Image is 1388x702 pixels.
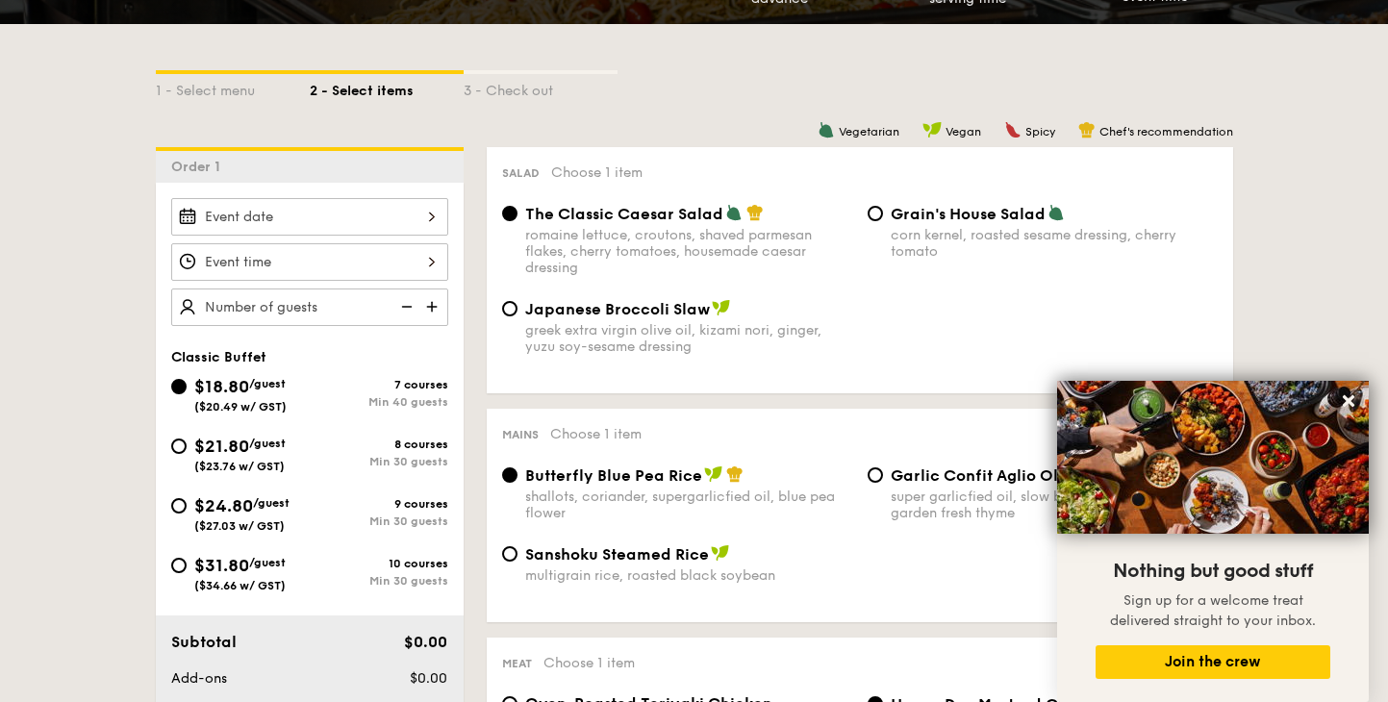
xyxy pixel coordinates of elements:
input: Grain's House Saladcorn kernel, roasted sesame dressing, cherry tomato [868,206,883,221]
span: Order 1 [171,159,228,175]
span: Mains [502,428,539,441]
div: 3 - Check out [464,74,618,101]
span: $18.80 [194,376,249,397]
span: Japanese Broccoli Slaw [525,300,710,318]
img: icon-vegan.f8ff3823.svg [922,121,942,138]
span: $24.80 [194,495,253,516]
input: $18.80/guest($20.49 w/ GST)7 coursesMin 40 guests [171,379,187,394]
span: Chef's recommendation [1099,125,1233,138]
div: Min 30 guests [310,455,448,468]
img: icon-spicy.37a8142b.svg [1004,121,1022,138]
span: /guest [249,437,286,450]
span: /guest [249,556,286,569]
span: ($20.49 w/ GST) [194,400,287,414]
input: Japanese Broccoli Slawgreek extra virgin olive oil, kizami nori, ginger, yuzu soy-sesame dressing [502,301,517,316]
span: Butterfly Blue Pea Rice [525,466,702,485]
img: icon-add.58712e84.svg [419,288,448,325]
span: Vegan [946,125,981,138]
div: super garlicfied oil, slow baked cherry tomatoes, garden fresh thyme [891,489,1218,521]
span: Choose 1 item [551,164,643,181]
div: 2 - Select items [310,74,464,101]
input: $24.80/guest($27.03 w/ GST)9 coursesMin 30 guests [171,498,187,514]
img: icon-chef-hat.a58ddaea.svg [1078,121,1096,138]
input: Sanshoku Steamed Ricemultigrain rice, roasted black soybean [502,546,517,562]
span: $21.80 [194,436,249,457]
button: Join the crew [1096,645,1330,679]
span: Add-ons [171,670,227,687]
span: Nothing but good stuff [1113,560,1313,583]
span: Garlic Confit Aglio Olio [891,466,1073,485]
span: /guest [249,377,286,390]
input: Number of guests [171,288,448,326]
img: icon-vegan.f8ff3823.svg [704,465,723,483]
span: Meat [502,657,532,670]
div: shallots, coriander, supergarlicfied oil, blue pea flower [525,489,852,521]
span: Sanshoku Steamed Rice [525,545,709,564]
img: icon-vegetarian.fe4039eb.svg [818,121,835,138]
span: Subtotal [171,633,237,651]
span: $0.00 [410,670,447,687]
input: $31.80/guest($34.66 w/ GST)10 coursesMin 30 guests [171,558,187,573]
input: Event time [171,243,448,281]
input: The Classic Caesar Saladromaine lettuce, croutons, shaved parmesan flakes, cherry tomatoes, house... [502,206,517,221]
span: Classic Buffet [171,349,266,365]
span: Salad [502,166,540,180]
input: Butterfly Blue Pea Riceshallots, coriander, supergarlicfied oil, blue pea flower [502,467,517,483]
span: Grain's House Salad [891,205,1046,223]
img: icon-reduce.1d2dbef1.svg [391,288,419,325]
span: $0.00 [404,633,447,651]
div: romaine lettuce, croutons, shaved parmesan flakes, cherry tomatoes, housemade caesar dressing [525,227,852,276]
img: icon-chef-hat.a58ddaea.svg [746,204,764,221]
span: Choose 1 item [550,426,642,442]
img: DSC07876-Edit02-Large.jpeg [1057,381,1369,534]
img: icon-vegan.f8ff3823.svg [712,299,731,316]
input: Event date [171,198,448,236]
img: icon-chef-hat.a58ddaea.svg [726,465,744,483]
div: 8 courses [310,438,448,451]
div: 7 courses [310,378,448,391]
div: Min 30 guests [310,514,448,528]
img: icon-vegetarian.fe4039eb.svg [725,204,743,221]
img: icon-vegan.f8ff3823.svg [711,544,730,562]
span: ($23.76 w/ GST) [194,460,285,473]
div: Min 30 guests [310,574,448,588]
span: Choose 1 item [543,655,635,671]
input: Garlic Confit Aglio Oliosuper garlicfied oil, slow baked cherry tomatoes, garden fresh thyme [868,467,883,483]
span: ($27.03 w/ GST) [194,519,285,533]
span: $31.80 [194,555,249,576]
span: Spicy [1025,125,1055,138]
div: Min 40 guests [310,395,448,409]
div: corn kernel, roasted sesame dressing, cherry tomato [891,227,1218,260]
span: Vegetarian [839,125,899,138]
div: multigrain rice, roasted black soybean [525,567,852,584]
div: greek extra virgin olive oil, kizami nori, ginger, yuzu soy-sesame dressing [525,322,852,355]
span: The Classic Caesar Salad [525,205,723,223]
div: 9 courses [310,497,448,511]
button: Close [1333,386,1364,416]
div: 10 courses [310,557,448,570]
img: icon-vegetarian.fe4039eb.svg [1047,204,1065,221]
span: /guest [253,496,290,510]
input: $21.80/guest($23.76 w/ GST)8 coursesMin 30 guests [171,439,187,454]
div: 1 - Select menu [156,74,310,101]
span: Sign up for a welcome treat delivered straight to your inbox. [1110,592,1316,629]
span: ($34.66 w/ GST) [194,579,286,592]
